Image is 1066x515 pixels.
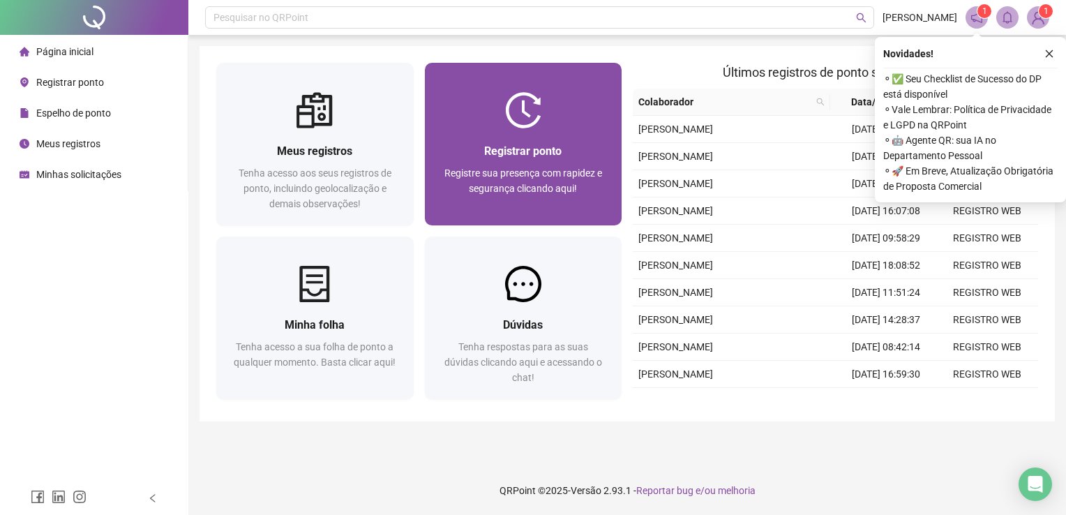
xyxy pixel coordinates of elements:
[836,197,937,225] td: [DATE] 16:07:08
[883,102,1058,133] span: ⚬ Vale Lembrar: Política de Privacidade e LGPD na QRPoint
[20,47,29,57] span: home
[937,306,1038,334] td: REGISTRO WEB
[883,133,1058,163] span: ⚬ 🤖 Agente QR: sua IA no Departamento Pessoal
[1039,4,1053,18] sup: Atualize o seu contato no menu Meus Dados
[937,279,1038,306] td: REGISTRO WEB
[982,6,987,16] span: 1
[836,94,912,110] span: Data/Hora
[970,11,983,24] span: notification
[20,77,29,87] span: environment
[36,169,121,180] span: Minhas solicitações
[234,341,396,368] span: Tenha acesso a sua folha de ponto a qualquer momento. Basta clicar aqui!
[856,13,866,23] span: search
[36,77,104,88] span: Registrar ponto
[36,107,111,119] span: Espelho de ponto
[20,139,29,149] span: clock-circle
[836,252,937,279] td: [DATE] 18:08:52
[883,10,957,25] span: [PERSON_NAME]
[638,151,713,162] span: [PERSON_NAME]
[503,318,543,331] span: Dúvidas
[883,71,1058,102] span: ⚬ ✅ Seu Checklist de Sucesso do DP está disponível
[216,63,414,225] a: Meus registrosTenha acesso aos seus registros de ponto, incluindo geolocalização e demais observa...
[1019,468,1052,501] div: Open Intercom Messenger
[937,225,1038,252] td: REGISTRO WEB
[571,485,601,496] span: Versão
[638,124,713,135] span: [PERSON_NAME]
[36,46,93,57] span: Página inicial
[836,306,937,334] td: [DATE] 14:28:37
[1044,6,1049,16] span: 1
[638,260,713,271] span: [PERSON_NAME]
[836,279,937,306] td: [DATE] 11:51:24
[484,144,562,158] span: Registrar ponto
[1028,7,1049,28] img: 88759
[977,4,991,18] sup: 1
[937,388,1038,415] td: REGISTRO WEB
[1044,49,1054,59] span: close
[937,334,1038,361] td: REGISTRO WEB
[52,490,66,504] span: linkedin
[937,252,1038,279] td: REGISTRO WEB
[216,237,414,399] a: Minha folhaTenha acesso a sua folha de ponto a qualquer momento. Basta clicar aqui!
[188,466,1066,515] footer: QRPoint © 2025 - 2.93.1 -
[638,314,713,325] span: [PERSON_NAME]
[830,89,929,116] th: Data/Hora
[425,237,622,399] a: DúvidasTenha respostas para as suas dúvidas clicando aqui e acessando o chat!
[20,170,29,179] span: schedule
[836,143,937,170] td: [DATE] 18:04:59
[73,490,87,504] span: instagram
[638,94,811,110] span: Colaborador
[638,205,713,216] span: [PERSON_NAME]
[285,318,345,331] span: Minha folha
[20,108,29,118] span: file
[723,65,948,80] span: Últimos registros de ponto sincronizados
[937,361,1038,388] td: REGISTRO WEB
[277,144,352,158] span: Meus registros
[425,63,622,225] a: Registrar pontoRegistre sua presença com rapidez e segurança clicando aqui!
[836,334,937,361] td: [DATE] 08:42:14
[813,91,827,112] span: search
[836,225,937,252] td: [DATE] 09:58:29
[836,361,937,388] td: [DATE] 16:59:30
[1001,11,1014,24] span: bell
[148,493,158,503] span: left
[239,167,391,209] span: Tenha acesso aos seus registros de ponto, incluindo geolocalização e demais observações!
[31,490,45,504] span: facebook
[444,167,602,194] span: Registre sua presença com rapidez e segurança clicando aqui!
[937,197,1038,225] td: REGISTRO WEB
[638,341,713,352] span: [PERSON_NAME]
[638,178,713,189] span: [PERSON_NAME]
[836,116,937,143] td: [DATE] 09:46:06
[638,368,713,380] span: [PERSON_NAME]
[638,232,713,244] span: [PERSON_NAME]
[36,138,100,149] span: Meus registros
[836,170,937,197] td: [DATE] 11:45:27
[444,341,602,383] span: Tenha respostas para as suas dúvidas clicando aqui e acessando o chat!
[816,98,825,106] span: search
[836,388,937,415] td: [DATE] 11:04:30
[638,287,713,298] span: [PERSON_NAME]
[883,46,933,61] span: Novidades !
[883,163,1058,194] span: ⚬ 🚀 Em Breve, Atualização Obrigatória de Proposta Comercial
[636,485,756,496] span: Reportar bug e/ou melhoria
